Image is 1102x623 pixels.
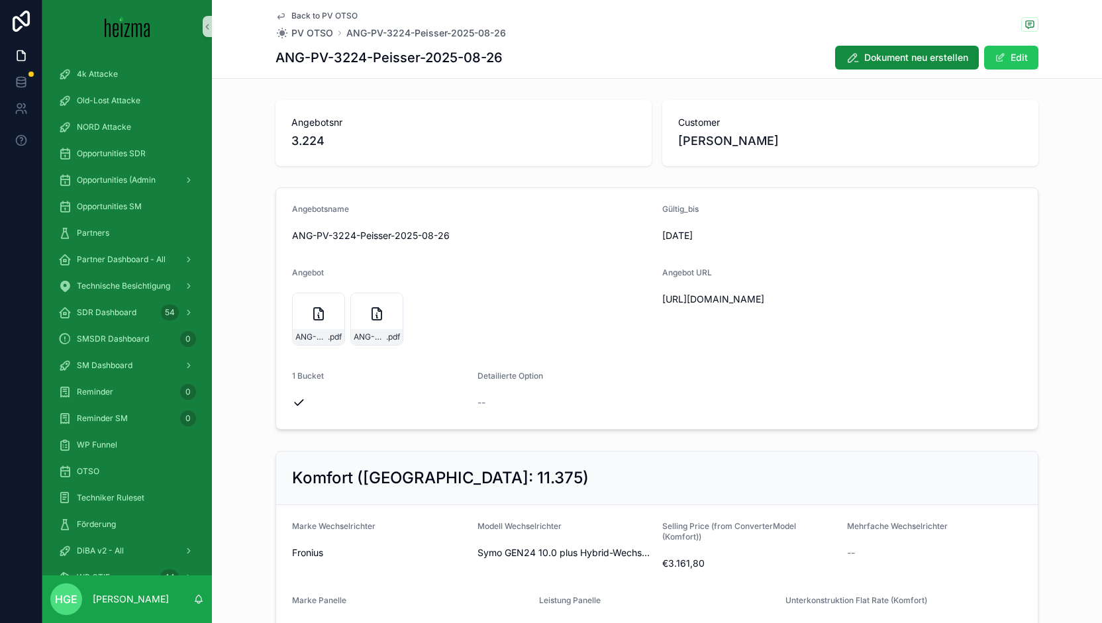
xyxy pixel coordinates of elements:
[180,384,196,400] div: 0
[477,521,562,531] span: Modell Wechselrichter
[291,26,333,40] span: PV OTSO
[50,459,204,483] a: OTSO
[77,175,156,185] span: Opportunities (Admin
[77,493,144,503] span: Techniker Ruleset
[77,440,117,450] span: WP Funnel
[50,62,204,86] a: 4k Attacke
[292,546,323,559] span: Fronius
[50,195,204,218] a: Opportunities SM
[77,254,166,265] span: Partner Dashboard - All
[50,565,204,589] a: WP OTIF44
[275,48,503,67] h1: ANG-PV-3224-Peisser-2025-08-26
[50,539,204,563] a: DiBA v2 - All
[77,228,109,238] span: Partners
[835,46,979,70] button: Dokument neu erstellen
[77,519,116,530] span: Förderung
[77,466,99,477] span: OTSO
[292,467,589,489] h2: Komfort ([GEOGRAPHIC_DATA]: 11.375)
[160,569,179,585] div: 44
[292,371,324,381] span: 1 Bucket
[77,413,128,424] span: Reminder SM
[662,293,1022,306] span: [URL][DOMAIN_NAME]
[77,281,170,291] span: Technische Besichtigung
[77,69,118,79] span: 4k Attacke
[292,521,376,531] span: Marke Wechselrichter
[275,26,333,40] a: PV OTSO
[77,148,146,159] span: Opportunities SDR
[291,11,358,21] span: Back to PV OTSO
[292,267,324,277] span: Angebot
[354,332,386,342] span: ANG-PV-3224-Peisser-2025-08-26
[292,229,652,242] span: ANG-PV-3224-Peisser-2025-08-26
[291,132,636,150] span: 3.224
[50,274,204,298] a: Technische Besichtigung
[477,546,652,559] span: Symo GEN24 10.0 plus Hybrid-Wechselrichter
[292,204,349,214] span: Angebotsname
[77,360,132,371] span: SM Dashboard
[77,334,149,344] span: SMSDR Dashboard
[539,595,601,605] span: Leistung Panelle
[50,301,204,324] a: SDR Dashboard54
[77,546,124,556] span: DiBA v2 - All
[42,53,212,575] div: scrollable content
[77,122,131,132] span: NORD Attacke
[55,591,77,607] span: HGE
[105,16,150,37] img: App logo
[77,307,136,318] span: SDR Dashboard
[346,26,506,40] a: ANG-PV-3224-Peisser-2025-08-26
[662,267,712,277] span: Angebot URL
[678,132,779,150] span: [PERSON_NAME]
[50,327,204,351] a: SMSDR Dashboard0
[50,407,204,430] a: Reminder SM0
[662,204,699,214] span: Gültig_bis
[275,11,358,21] a: Back to PV OTSO
[50,221,204,245] a: Partners
[477,396,485,409] span: --
[50,512,204,536] a: Förderung
[292,595,346,605] span: Marke Panelle
[291,116,636,129] span: Angebotsnr
[50,248,204,271] a: Partner Dashboard - All
[50,115,204,139] a: NORD Attacke
[662,521,796,542] span: Selling Price (from ConverterModel (Komfort))
[50,168,204,192] a: Opportunities (Admin
[662,557,836,570] span: €3.161,80
[180,410,196,426] div: 0
[77,201,142,212] span: Opportunities SM
[180,331,196,347] div: 0
[477,371,543,381] span: Detailierte Option
[864,51,968,64] span: Dokument neu erstellen
[77,572,110,583] span: WP OTIF
[50,354,204,377] a: SM Dashboard
[295,332,328,342] span: ANG-PV-3224-Peisser-2025-08-26
[984,46,1038,70] button: Edit
[77,387,113,397] span: Reminder
[50,433,204,457] a: WP Funnel
[328,332,342,342] span: .pdf
[785,595,927,605] span: Unterkonstruktion Flat Rate (Komfort)
[93,593,169,606] p: [PERSON_NAME]
[50,380,204,404] a: Reminder0
[678,116,1023,129] span: Customer
[847,521,948,531] span: Mehrfache Wechselrichter
[662,229,837,242] span: [DATE]
[161,305,179,320] div: 54
[386,332,400,342] span: .pdf
[50,89,204,113] a: Old-Lost Attacke
[77,95,140,106] span: Old-Lost Attacke
[50,486,204,510] a: Techniker Ruleset
[847,546,855,559] span: --
[50,142,204,166] a: Opportunities SDR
